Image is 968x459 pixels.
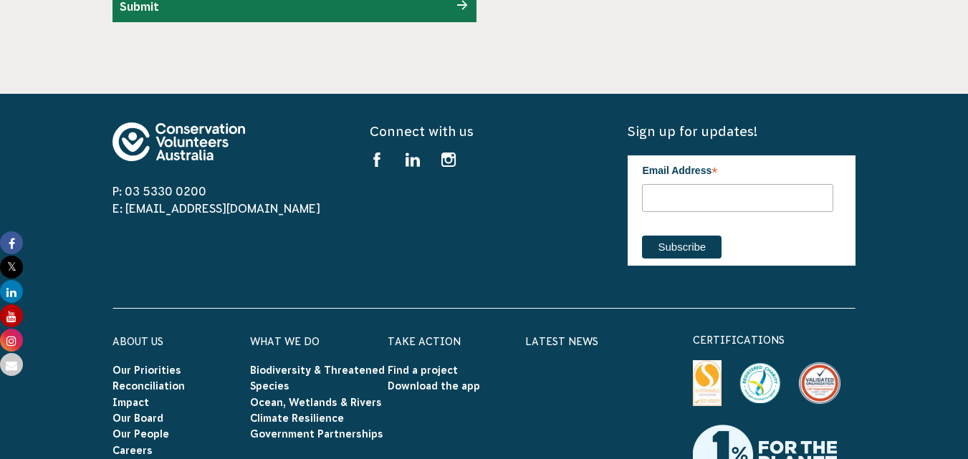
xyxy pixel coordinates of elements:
[112,185,206,198] a: P: 03 5330 0200
[112,412,163,424] a: Our Board
[250,364,385,392] a: Biodiversity & Threatened Species
[250,336,320,347] a: What We Do
[250,428,383,440] a: Government Partnerships
[112,364,181,376] a: Our Priorities
[642,236,722,259] input: Subscribe
[112,397,149,408] a: Impact
[112,122,245,161] img: logo-footer.svg
[693,332,856,349] p: certifications
[628,122,856,140] h5: Sign up for updates!
[388,364,458,376] a: Find a project
[112,336,163,347] a: About Us
[388,380,480,392] a: Download the app
[642,155,833,183] label: Email Address
[112,445,153,456] a: Careers
[525,336,598,347] a: Latest News
[250,412,344,424] a: Climate Resilience
[112,380,185,392] a: Reconciliation
[370,122,598,140] h5: Connect with us
[112,202,320,215] a: E: [EMAIL_ADDRESS][DOMAIN_NAME]
[388,336,461,347] a: Take Action
[112,428,169,440] a: Our People
[250,397,382,408] a: Ocean, Wetlands & Rivers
